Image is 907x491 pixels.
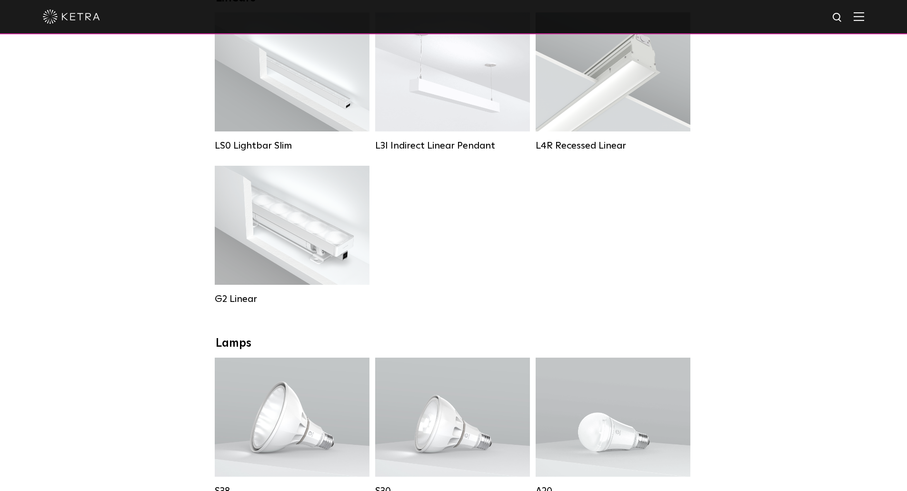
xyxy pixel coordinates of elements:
[536,140,690,151] div: L4R Recessed Linear
[375,140,530,151] div: L3I Indirect Linear Pendant
[215,293,369,305] div: G2 Linear
[536,12,690,151] a: L4R Recessed Linear Lumen Output:400 / 600 / 800 / 1000Colors:White / BlackControl:Lutron Clear C...
[43,10,100,24] img: ketra-logo-2019-white
[215,166,369,305] a: G2 Linear Lumen Output:400 / 700 / 1000Colors:WhiteBeam Angles:Flood / [GEOGRAPHIC_DATA] / Narrow...
[216,337,692,351] div: Lamps
[375,12,530,151] a: L3I Indirect Linear Pendant Lumen Output:400 / 600 / 800 / 1000Housing Colors:White / BlackContro...
[832,12,844,24] img: search icon
[215,12,369,151] a: LS0 Lightbar Slim Lumen Output:200 / 350Colors:White / BlackControl:X96 Controller
[854,12,864,21] img: Hamburger%20Nav.svg
[215,140,369,151] div: LS0 Lightbar Slim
